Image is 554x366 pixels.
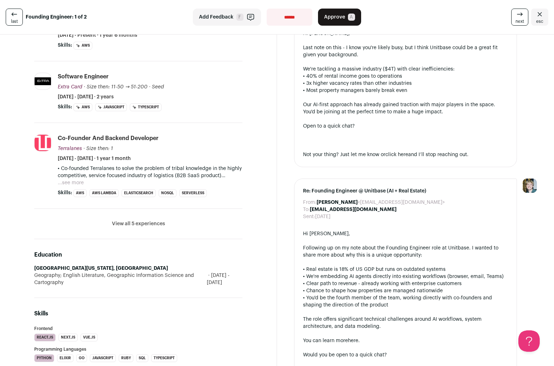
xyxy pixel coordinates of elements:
li: NoSQL [159,189,176,197]
li: AWS Lambda [89,189,119,197]
span: Re: Founding Engineer @ Unitbase (AI + Real Estate) [303,187,508,195]
span: Skills: [58,189,72,196]
h2: Skills [34,309,242,318]
button: Approve A [318,9,361,26]
a: next [511,9,528,26]
strong: Founding Engineer: 1 of 2 [26,14,87,21]
div: Last note on this - I know you're likely busy, but I think Unitbase could be a great fit given yo... [303,44,508,58]
div: Geography; English Literature, Geographic Information Science and Cartography [34,272,242,286]
a: Close [531,9,548,26]
img: ff27bd5555d93767bd7c42963a38692c54273e97053a0efd03da8cb5865e5155.jpg [35,132,51,154]
a: click here [385,152,408,157]
div: Not your thing? Just let me know or and I’ll stop reaching out. [303,151,508,158]
img: fc5b233a0b0112c0dbb361c77bbc71813ae3aea340f5e69e5ac5ce102fc1e749.jpg [35,77,51,85]
div: Software Engineer [58,73,109,81]
div: You can learn more . [303,337,508,344]
h3: Frontend [34,326,242,331]
li: Ruby [119,354,133,362]
b: [PERSON_NAME] [317,200,358,205]
div: Open to a quick chat? [303,123,508,130]
li: JavaScript [90,354,116,362]
div: • Chance to shape how properties are managed nationwide [303,287,508,294]
div: • 40% of rental income goes to operations [303,73,508,80]
span: [DATE] - [DATE] [207,272,243,286]
b: [EMAIL_ADDRESS][DOMAIN_NAME] [310,207,396,212]
span: [DATE] - [DATE] · 1 year 1 month [58,155,131,162]
span: Approve [324,14,345,21]
div: • Most property managers barely break even [303,87,508,94]
div: • Clear path to revenue - already working with enterprise customers [303,280,508,287]
span: · [149,83,150,91]
div: Our AI-first approach has already gained traction with major players in the space. You'd be joini... [303,101,508,115]
li: Go [76,354,87,362]
li: Python [34,354,54,362]
p: • Co-founded Terralanes to solve the problem of tribal knowledge in the highly competitive, servi... [58,165,242,179]
span: F [236,14,243,21]
a: last [6,9,23,26]
span: [DATE] - Present · 1 year 6 months [58,32,137,39]
dt: Sent: [303,213,315,220]
li: AWS [73,42,92,50]
span: Skills: [58,103,72,110]
span: Terralanes [58,146,82,151]
li: Next.js [58,334,78,341]
li: TypeScript [130,103,161,111]
div: • You'd be the fourth member of the team, working directly with co-founders and shaping the direc... [303,294,508,309]
a: here [348,338,358,343]
h3: Programming Languages [34,347,242,351]
div: The role offers significant technical challenges around AI workflows, system architecture, and da... [303,316,508,330]
img: 6494470-medium_jpg [523,179,537,193]
button: View all 5 experiences [112,220,165,227]
div: Would you be open to a quick chat? [303,351,508,359]
dt: To: [303,206,310,213]
span: next [515,19,524,24]
span: Extra Card [58,84,82,89]
span: · Size then: 11-50 → 51-200 [84,84,148,89]
button: Add Feedback F [193,9,261,26]
h2: Education [34,251,242,259]
strong: [GEOGRAPHIC_DATA][US_STATE], [GEOGRAPHIC_DATA] [34,266,168,271]
dd: <[EMAIL_ADDRESS][DOMAIN_NAME]> [317,199,445,206]
span: Seed [152,84,164,89]
div: • Real estate is 18% of US GDP but runs on outdated systems [303,266,508,273]
div: Following up on my note about the Founding Engineer role at Unitbase. I wanted to share more abou... [303,244,508,259]
div: Hi [PERSON_NAME], [303,230,508,237]
li: Vue.js [81,334,98,341]
dt: From: [303,199,317,206]
li: Serverless [179,189,207,197]
li: Elixir [57,354,73,362]
div: Co-Founder and Backend Developer [58,134,159,142]
div: • We're embedding AI agents directly into existing workflows (browser, email, Teams) [303,273,508,280]
button: ...see more [58,179,84,186]
span: esc [536,19,543,24]
span: last [11,19,18,24]
li: Elasticsearch [122,189,156,197]
li: JavaScript [95,103,127,111]
span: [DATE] - [DATE] · 2 years [58,93,114,100]
li: AWS [73,103,92,111]
dd: [DATE] [315,213,330,220]
li: TypeScript [151,354,177,362]
div: We're tackling a massive industry ($4T) with clear inefficiencies: [303,66,508,73]
li: React.js [34,334,56,341]
div: • 3x higher vacancy rates than other industries [303,80,508,87]
span: Add Feedback [199,14,234,21]
iframe: Help Scout Beacon - Open [518,330,540,352]
span: · Size then: 1 [83,146,113,151]
li: AWS [73,189,87,197]
span: A [348,14,355,21]
li: SQL [136,354,148,362]
span: Skills: [58,42,72,49]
